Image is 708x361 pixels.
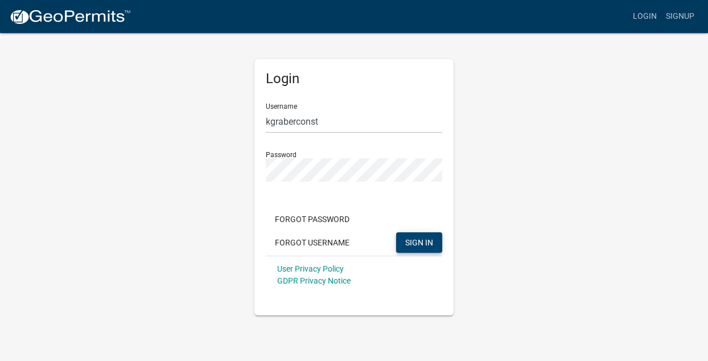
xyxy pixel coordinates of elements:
button: Forgot Password [266,209,359,229]
span: SIGN IN [405,237,433,247]
a: Signup [661,6,699,27]
a: Login [628,6,661,27]
a: GDPR Privacy Notice [277,276,351,285]
a: User Privacy Policy [277,264,344,273]
h5: Login [266,71,442,87]
button: Forgot Username [266,232,359,253]
button: SIGN IN [396,232,442,253]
